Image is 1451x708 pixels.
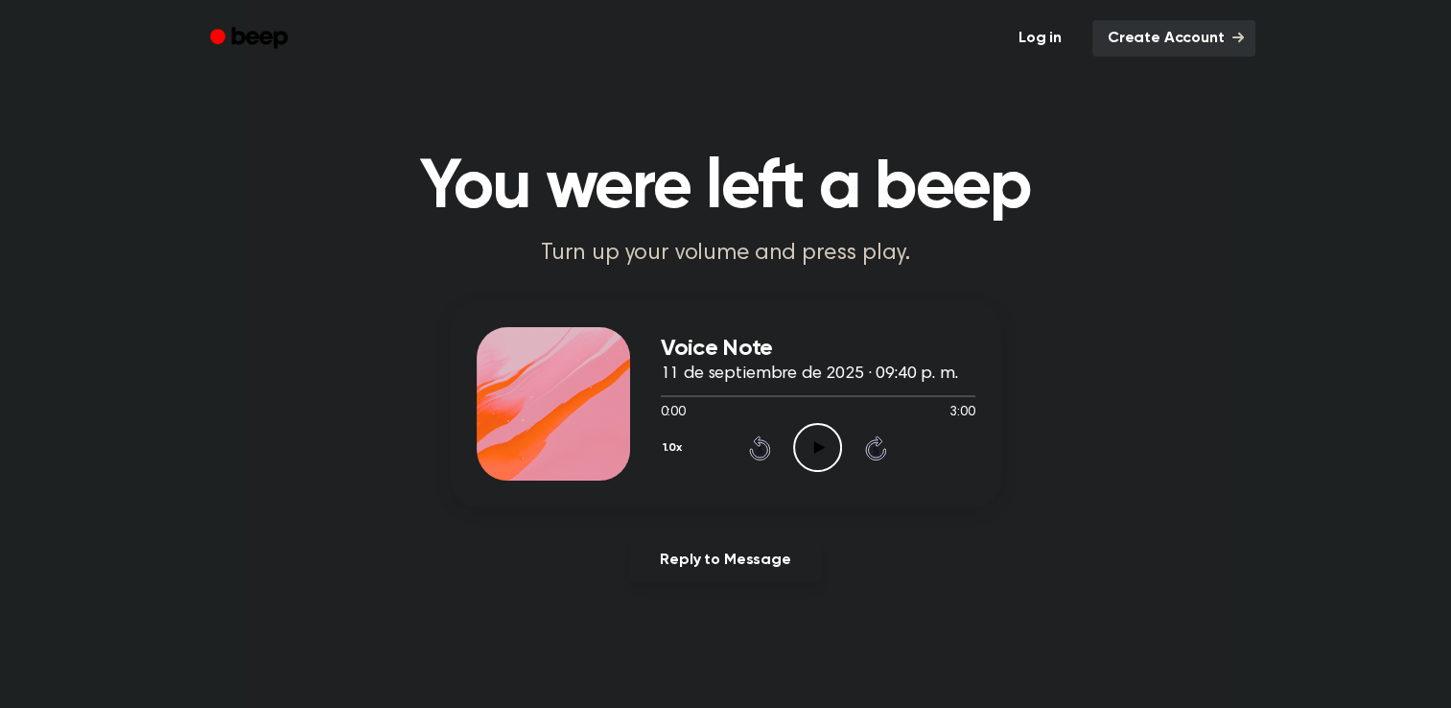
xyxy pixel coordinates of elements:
span: 11 de septiembre de 2025 · 09:40 p. m. [661,366,958,383]
button: 1.0x [661,432,690,464]
span: 0:00 [661,403,686,423]
p: Turn up your volume and press play. [358,238,1094,270]
h1: You were left a beep [235,153,1217,223]
h3: Voice Note [661,336,975,362]
a: Log in [999,16,1081,60]
a: Beep [197,20,305,58]
span: 3:00 [949,403,974,423]
a: Reply to Message [629,538,821,582]
a: Create Account [1092,20,1255,57]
